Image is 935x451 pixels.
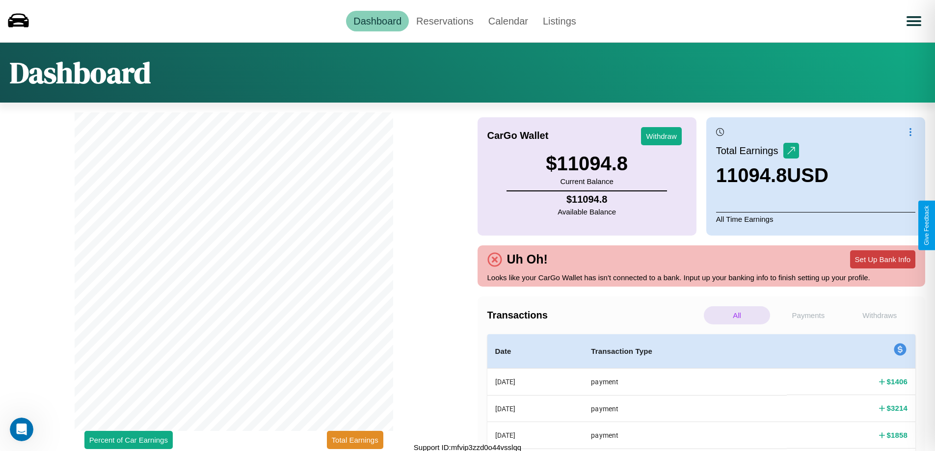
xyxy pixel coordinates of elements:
th: [DATE] [487,395,584,422]
a: Listings [535,11,584,31]
th: payment [583,395,787,422]
p: Withdraws [847,306,913,324]
th: [DATE] [487,422,584,449]
button: Total Earnings [327,431,383,449]
h4: Date [495,345,576,357]
a: Dashboard [346,11,409,31]
h4: Transaction Type [591,345,779,357]
h4: Transactions [487,310,701,321]
p: All [704,306,770,324]
h4: Uh Oh! [502,252,553,266]
h3: $ 11094.8 [546,153,628,175]
a: Calendar [481,11,535,31]
p: All Time Earnings [716,212,915,226]
h4: $ 1858 [887,430,908,440]
button: Percent of Car Earnings [84,431,173,449]
h4: $ 11094.8 [558,194,616,205]
h1: Dashboard [10,53,151,93]
p: Looks like your CarGo Wallet has isn't connected to a bank. Input up your banking info to finish ... [487,271,916,284]
a: Reservations [409,11,481,31]
h3: 11094.8 USD [716,164,828,186]
button: Withdraw [641,127,682,145]
p: Available Balance [558,205,616,218]
h4: $ 1406 [887,376,908,387]
iframe: Intercom live chat [10,418,33,441]
button: Set Up Bank Info [850,250,915,268]
div: Give Feedback [923,206,930,245]
button: Open menu [900,7,928,35]
h4: CarGo Wallet [487,130,549,141]
th: [DATE] [487,369,584,396]
th: payment [583,422,787,449]
p: Current Balance [546,175,628,188]
th: payment [583,369,787,396]
p: Total Earnings [716,142,783,159]
p: Payments [775,306,841,324]
h4: $ 3214 [887,403,908,413]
